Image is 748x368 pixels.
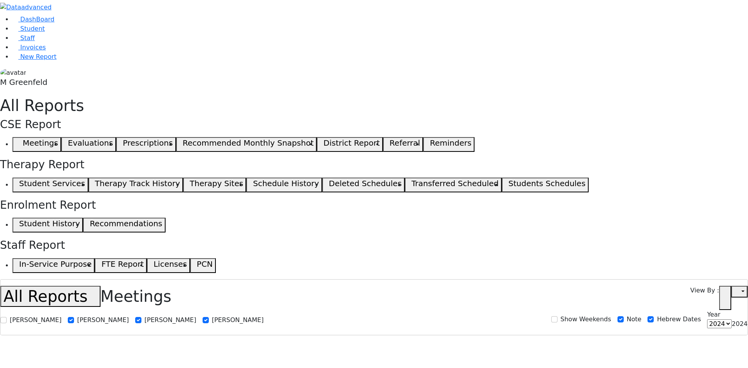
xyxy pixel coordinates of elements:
[405,178,502,192] button: Transferred Scheduled
[90,219,162,228] h5: Recommendations
[690,286,719,310] label: View By :
[19,219,80,228] h5: Student History
[12,218,83,232] button: Student History
[12,137,61,152] button: Meetings
[329,179,402,188] h5: Deleted Schedules
[627,315,642,324] label: Note
[423,137,475,152] button: Reminders
[23,138,58,148] h5: Meetings
[116,137,176,152] button: Prescriptions
[19,179,85,188] h5: Student Services
[508,179,586,188] h5: Students Schedules
[197,259,213,269] h5: PCN
[88,178,183,192] button: Therapy Track History
[253,179,319,188] h5: Schedule History
[212,315,264,325] label: [PERSON_NAME]
[20,34,35,42] span: Staff
[12,258,95,273] button: In-Service Purpose
[246,178,322,192] button: Schedule History
[20,53,56,60] span: New Report
[317,137,383,152] button: District Report
[502,178,589,192] button: Students Schedules
[183,138,314,148] h5: Recommended Monthly Snapshot
[183,178,246,192] button: Therapy Sites
[657,315,701,324] label: Hebrew Dates
[176,137,317,152] button: Recommended Monthly Snapshot
[20,16,55,23] span: DashBoard
[732,320,748,328] span: 2024
[145,315,196,325] label: [PERSON_NAME]
[383,137,423,152] button: Referral
[68,138,113,148] h5: Evaluations
[190,258,216,273] button: PCN
[12,16,55,23] a: DashBoard
[77,315,129,325] label: [PERSON_NAME]
[123,138,173,148] h5: Prescriptions
[561,315,611,324] label: Show Weekends
[83,218,165,232] button: Recommendations
[12,34,35,42] a: Staff
[12,44,46,51] a: Invoices
[95,179,180,188] h5: Therapy Track History
[390,138,420,148] h5: Referral
[411,179,499,188] h5: Transferred Scheduled
[147,258,190,273] button: Licenses
[95,258,147,273] button: FTE Report
[153,259,187,269] h5: Licenses
[190,179,243,188] h5: Therapy Sites
[12,25,45,32] a: Student
[19,259,92,269] h5: In-Service Purpose
[707,310,720,319] label: Year
[61,137,116,152] button: Evaluations
[101,259,144,269] h5: FTE Report
[12,178,88,192] button: Student Services
[20,25,45,32] span: Student
[430,138,471,148] h5: Reminders
[20,44,46,51] span: Invoices
[322,178,405,192] button: Deleted Schedules
[12,53,56,60] a: New Report
[10,315,62,325] label: [PERSON_NAME]
[323,138,380,148] h5: District Report
[0,286,101,307] button: All Reports
[0,286,171,307] h1: Meetings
